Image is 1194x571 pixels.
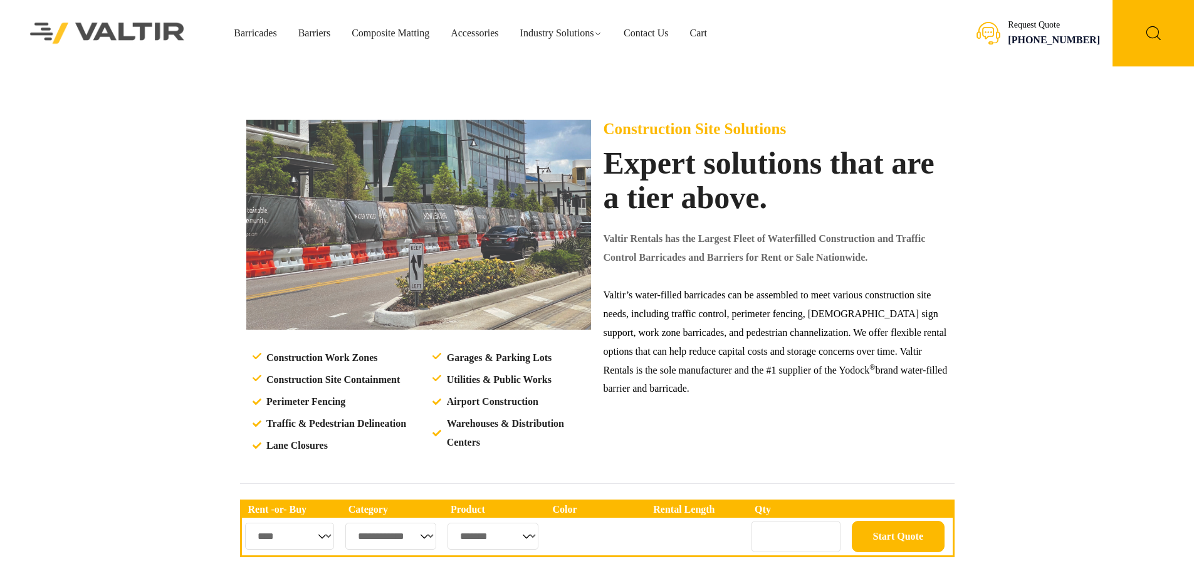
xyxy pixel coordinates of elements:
div: Request Quote [1008,20,1100,31]
span: Perimeter Fencing [263,392,345,411]
p: Construction Site Solutions [604,120,948,139]
th: Color [546,501,647,518]
h2: Expert solutions that are a tier above. [604,146,948,215]
span: Utilities & Public Works [444,370,552,389]
span: Warehouses & Distribution Centers [444,414,594,452]
th: Product [444,501,546,518]
a: Contact Us [613,24,679,43]
p: Valtir’s water-filled barricades can be assembled to meet various construction site needs, includ... [604,286,948,399]
span: Garages & Parking Lots [444,348,552,367]
button: Start Quote [852,521,945,552]
sup: ® [869,363,875,372]
span: Traffic & Pedestrian Delineation [263,414,406,433]
span: Construction Work Zones [263,348,378,367]
a: Cart [679,24,718,43]
a: Barriers [288,24,342,43]
a: Industry Solutions [510,24,613,43]
img: Valtir Rentals [14,6,201,60]
a: [PHONE_NUMBER] [1008,34,1100,45]
a: Barricades [223,24,287,43]
th: Rent -or- Buy [242,501,342,518]
span: Construction Site Containment [263,370,400,389]
span: Lane Closures [263,436,328,455]
th: Rental Length [647,501,748,518]
a: Composite Matting [341,24,440,43]
p: Valtir Rentals has the Largest Fleet of Waterfilled Construction and Traffic Control Barricades a... [604,229,948,267]
th: Qty [748,501,849,518]
span: Airport Construction [444,392,538,411]
a: Accessories [440,24,509,43]
th: Category [342,501,444,518]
